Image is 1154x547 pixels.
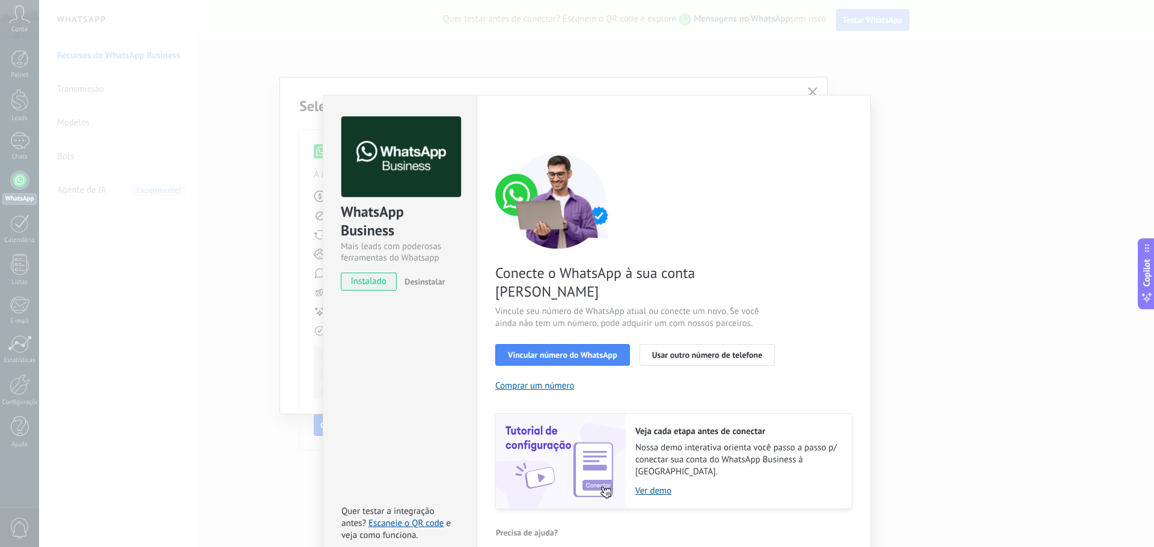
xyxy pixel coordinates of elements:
button: Precisa de ajuda? [495,524,558,542]
button: Comprar um número [495,380,575,391]
span: instalado [341,273,396,291]
span: Nossa demo interativa orienta você passo a passo p/ conectar sua conta do WhatsApp Business à [GE... [635,442,840,478]
h2: Veja cada etapa antes de conectar [635,426,840,437]
div: Mais leads com poderosas ferramentas do Whatsapp [341,241,459,264]
button: Desinstalar [400,273,445,291]
span: Quer testar a integração antes? [341,506,434,529]
span: e veja como funciona. [341,518,451,541]
a: Ver demo [635,485,840,497]
span: Desinstalar [405,276,445,287]
button: Usar outro número de telefone [640,344,775,366]
span: Vincule seu número de WhatsApp atual ou conecte um novo. Se você ainda não tem um número, pode ad... [495,306,781,330]
img: connect number [495,153,621,249]
span: Vincular número do WhatsApp [508,351,617,359]
span: Conecte o WhatsApp à sua conta [PERSON_NAME] [495,264,781,301]
button: Vincular número do WhatsApp [495,344,630,366]
a: Escaneie o QR code [368,518,444,529]
div: WhatsApp Business [341,202,459,241]
span: Precisa de ajuda? [496,528,558,537]
img: logo_main.png [341,116,461,198]
span: Usar outro número de telefone [652,351,763,359]
span: Copilot [1141,259,1153,286]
